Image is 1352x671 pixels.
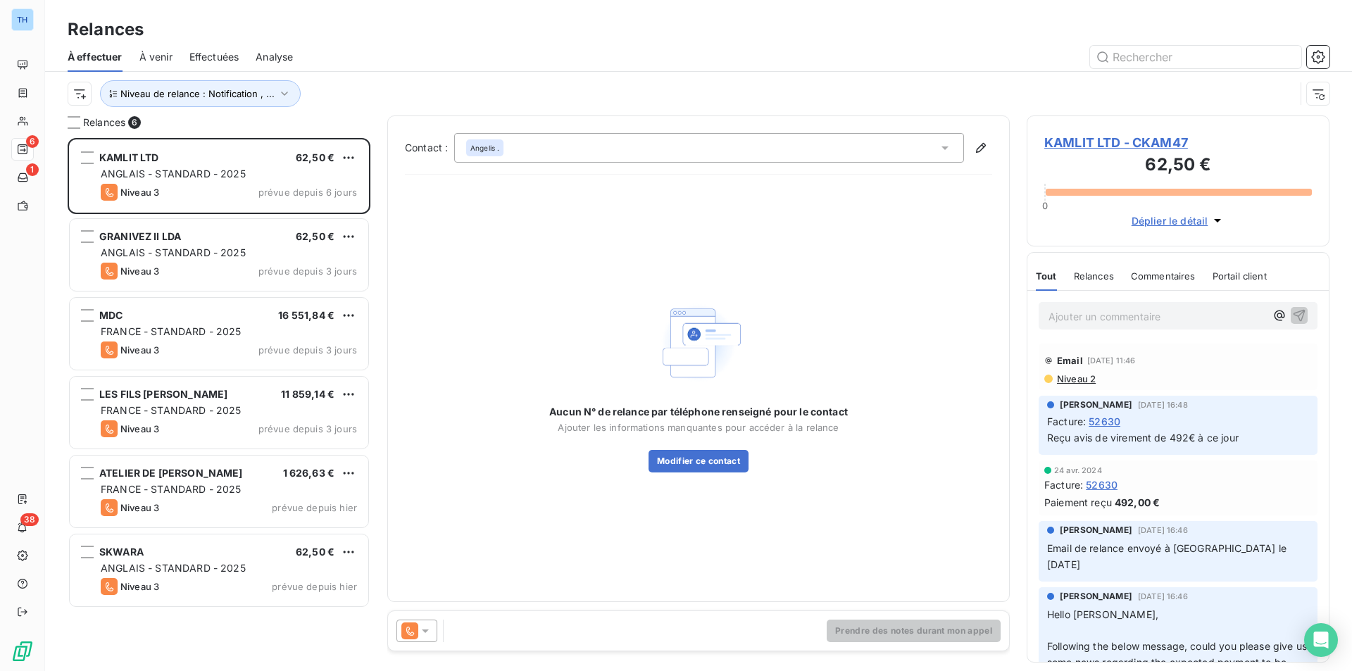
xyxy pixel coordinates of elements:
[1213,270,1267,282] span: Portail client
[120,344,159,356] span: Niveau 3
[101,325,242,337] span: FRANCE - STANDARD - 2025
[1060,524,1132,537] span: [PERSON_NAME]
[1304,623,1338,657] div: Open Intercom Messenger
[1047,542,1289,570] span: Email de relance envoyé à [GEOGRAPHIC_DATA] le [DATE]
[281,388,334,400] span: 11 859,14 €
[99,467,243,479] span: ATELIER DE [PERSON_NAME]
[101,562,246,574] span: ANGLAIS - STANDARD - 2025
[258,423,357,434] span: prévue depuis 3 jours
[139,50,173,64] span: À venir
[549,405,848,419] span: Aucun N° de relance par téléphone renseigné pour le contact
[1044,152,1312,180] h3: 62,50 €
[1047,608,1158,620] span: Hello [PERSON_NAME],
[99,388,227,400] span: LES FILS [PERSON_NAME]
[1044,495,1112,510] span: Paiement reçu
[189,50,239,64] span: Effectuées
[26,135,39,148] span: 6
[99,309,123,321] span: MDC
[120,502,159,513] span: Niveau 3
[1138,592,1188,601] span: [DATE] 16:46
[1138,526,1188,534] span: [DATE] 16:46
[283,467,335,479] span: 1 626,63 €
[1056,373,1096,384] span: Niveau 2
[649,450,749,472] button: Modifier ce contact
[296,230,334,242] span: 62,50 €
[128,116,141,129] span: 6
[101,168,246,180] span: ANGLAIS - STANDARD - 2025
[99,546,144,558] span: SKWARA
[99,230,181,242] span: GRANIVEZ II LDA
[296,151,334,163] span: 62,50 €
[1086,477,1118,492] span: 52630
[120,581,159,592] span: Niveau 3
[1047,432,1239,444] span: Reçu avis de virement de 492€ à ce jour
[68,17,144,42] h3: Relances
[120,265,159,277] span: Niveau 3
[68,138,370,671] div: grid
[26,163,39,176] span: 1
[1138,401,1188,409] span: [DATE] 16:48
[1042,200,1048,211] span: 0
[272,581,357,592] span: prévue depuis hier
[296,546,334,558] span: 62,50 €
[1090,46,1301,68] input: Rechercher
[1054,466,1102,475] span: 24 avr. 2024
[1131,270,1196,282] span: Commentaires
[1132,213,1208,228] span: Déplier le détail
[1036,270,1057,282] span: Tout
[68,50,123,64] span: À effectuer
[1047,414,1086,429] span: Facture :
[258,265,357,277] span: prévue depuis 3 jours
[1087,356,1136,365] span: [DATE] 11:46
[653,298,744,389] img: Empty state
[256,50,293,64] span: Analyse
[101,483,242,495] span: FRANCE - STANDARD - 2025
[11,8,34,31] div: TH
[1057,355,1083,366] span: Email
[272,502,357,513] span: prévue depuis hier
[101,404,242,416] span: FRANCE - STANDARD - 2025
[120,187,159,198] span: Niveau 3
[120,423,159,434] span: Niveau 3
[405,141,454,155] label: Contact :
[83,115,125,130] span: Relances
[1044,477,1083,492] span: Facture :
[11,640,34,663] img: Logo LeanPay
[470,143,499,153] span: Angelis .
[1074,270,1114,282] span: Relances
[120,88,275,99] span: Niveau de relance : Notification , ...
[827,620,1001,642] button: Prendre des notes durant mon appel
[1127,213,1229,229] button: Déplier le détail
[1060,590,1132,603] span: [PERSON_NAME]
[100,80,301,107] button: Niveau de relance : Notification , ...
[20,513,39,526] span: 38
[1044,133,1312,152] span: KAMLIT LTD - CKAM47
[1115,495,1160,510] span: 492,00 €
[99,151,159,163] span: KAMLIT LTD
[101,246,246,258] span: ANGLAIS - STANDARD - 2025
[258,344,357,356] span: prévue depuis 3 jours
[1060,399,1132,411] span: [PERSON_NAME]
[558,422,839,433] span: Ajouter les informations manquantes pour accéder à la relance
[1089,414,1120,429] span: 52630
[278,309,334,321] span: 16 551,84 €
[258,187,357,198] span: prévue depuis 6 jours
